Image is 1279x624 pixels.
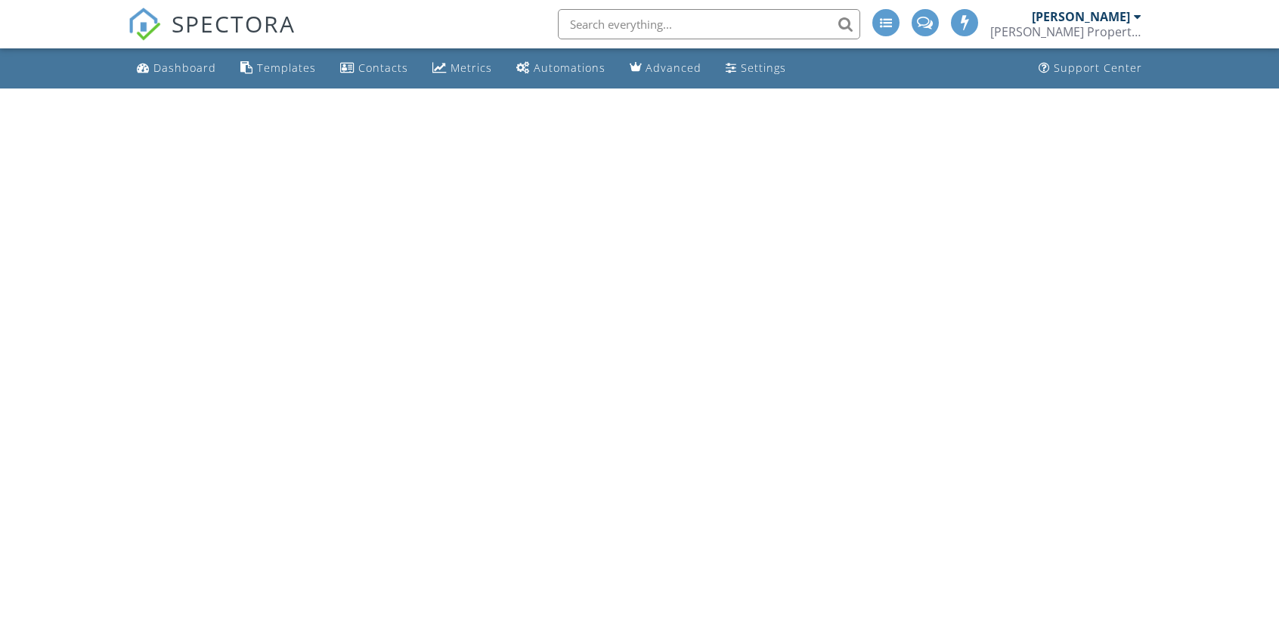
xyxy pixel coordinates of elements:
[131,54,222,82] a: Dashboard
[558,9,860,39] input: Search everything...
[741,61,786,75] div: Settings
[451,61,492,75] div: Metrics
[334,54,414,82] a: Contacts
[1033,54,1148,82] a: Support Center
[990,24,1141,39] div: Sheldahl Property Inspections
[172,8,296,39] span: SPECTORA
[153,61,216,75] div: Dashboard
[720,54,792,82] a: Settings
[1054,61,1142,75] div: Support Center
[426,54,498,82] a: Metrics
[624,54,708,82] a: Advanced
[534,61,605,75] div: Automations
[1032,9,1130,24] div: [PERSON_NAME]
[358,61,408,75] div: Contacts
[128,20,296,52] a: SPECTORA
[128,8,161,41] img: The Best Home Inspection Software - Spectora
[234,54,322,82] a: Templates
[257,61,316,75] div: Templates
[510,54,612,82] a: Automations (Advanced)
[646,61,701,75] div: Advanced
